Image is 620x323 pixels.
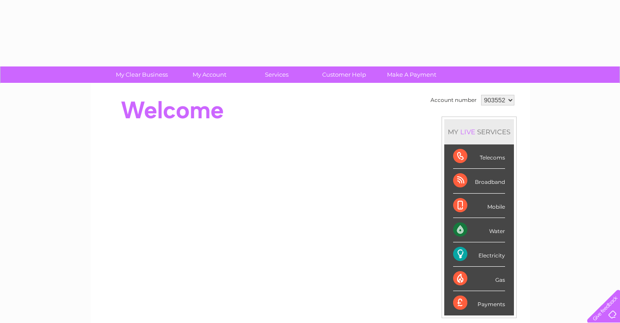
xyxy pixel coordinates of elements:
div: Electricity [453,242,505,267]
a: My Clear Business [105,66,178,83]
div: Gas [453,267,505,291]
div: Payments [453,291,505,315]
a: Services [240,66,313,83]
a: Make A Payment [375,66,448,83]
div: Mobile [453,194,505,218]
a: Customer Help [308,66,381,83]
td: Account number [428,93,479,108]
div: Broadband [453,169,505,193]
a: My Account [173,66,246,83]
div: Telecoms [453,144,505,169]
div: MY SERVICES [444,119,514,144]
div: Water [453,218,505,242]
div: LIVE [458,128,477,136]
